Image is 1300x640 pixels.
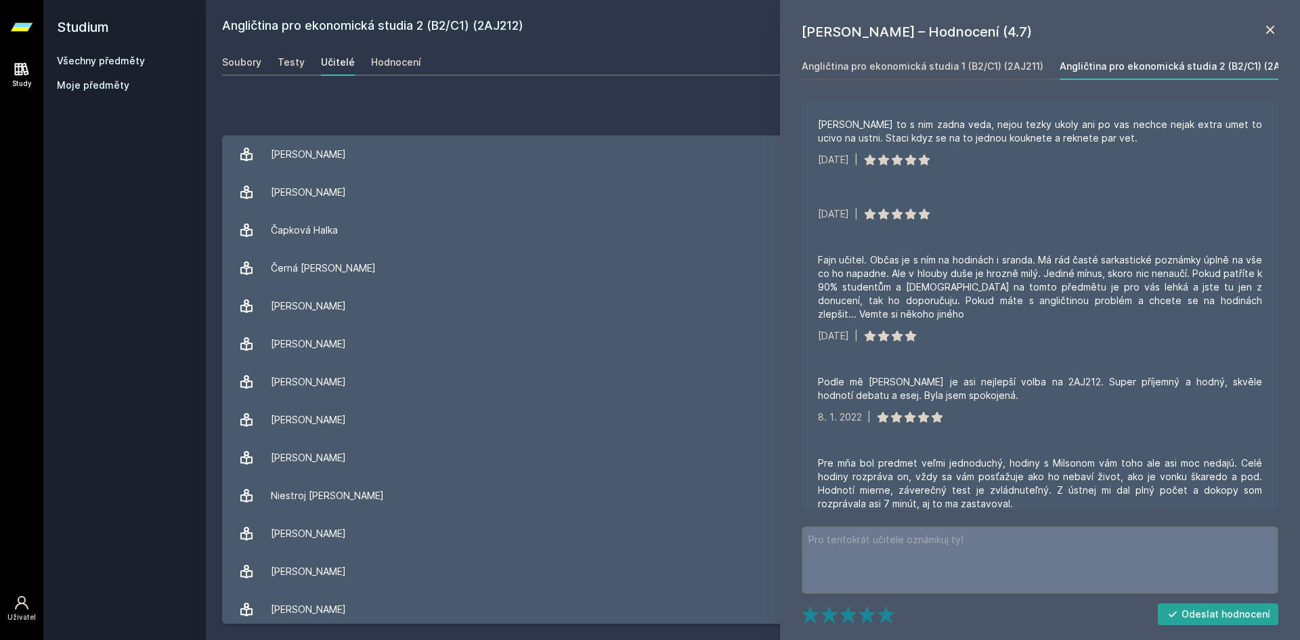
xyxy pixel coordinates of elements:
[321,56,355,69] div: Učitelé
[222,49,261,76] a: Soubory
[271,255,376,282] div: Černá [PERSON_NAME]
[222,325,1284,363] a: [PERSON_NAME] 13 hodnocení 4.5
[222,553,1284,591] a: [PERSON_NAME] 13 hodnocení 4.5
[222,439,1284,477] a: [PERSON_NAME] 11 hodnocení 4.7
[1158,603,1279,625] button: Odeslat hodnocení
[854,329,858,343] div: |
[818,253,1262,321] div: Fajn učitel. Občas je s ním na hodinách i sranda. Má rád časté sarkastické poznámky úplně na vše ...
[222,515,1284,553] a: [PERSON_NAME] 4 hodnocení 4.8
[271,482,384,509] div: Niestroj [PERSON_NAME]
[278,56,305,69] div: Testy
[271,596,346,623] div: [PERSON_NAME]
[867,410,871,424] div: |
[818,375,1262,402] div: Podle mě [PERSON_NAME] je asi nejlepší volba na 2AJ212. Super příjemný a hodný, skvěle hodnotí de...
[371,49,421,76] a: Hodnocení
[271,444,346,471] div: [PERSON_NAME]
[271,293,346,320] div: [PERSON_NAME]
[271,558,346,585] div: [PERSON_NAME]
[371,56,421,69] div: Hodnocení
[854,207,858,221] div: |
[3,54,41,95] a: Study
[222,477,1284,515] a: Niestroj [PERSON_NAME] 2 hodnocení 5.0
[222,56,261,69] div: Soubory
[3,588,41,629] a: Uživatel
[271,330,346,358] div: [PERSON_NAME]
[222,16,1132,38] h2: Angličtina pro ekonomická studia 2 (B2/C1) (2AJ212)
[854,153,858,167] div: |
[222,249,1284,287] a: Černá [PERSON_NAME] 1 hodnocení 3.0
[12,79,32,89] div: Study
[278,49,305,76] a: Testy
[222,287,1284,325] a: [PERSON_NAME] 12 hodnocení 4.9
[57,79,129,92] span: Moje předměty
[271,368,346,396] div: [PERSON_NAME]
[818,329,849,343] div: [DATE]
[222,363,1284,401] a: [PERSON_NAME] 9 hodnocení 3.9
[818,207,849,221] div: [DATE]
[271,406,346,433] div: [PERSON_NAME]
[222,211,1284,249] a: Čapková Halka 6 hodnocení 4.2
[222,401,1284,439] a: [PERSON_NAME] 7 hodnocení 4.7
[818,153,849,167] div: [DATE]
[222,591,1284,628] a: [PERSON_NAME] 6 hodnocení 5.0
[57,55,145,66] a: Všechny předměty
[222,135,1284,173] a: [PERSON_NAME] 4 hodnocení 4.8
[271,179,346,206] div: [PERSON_NAME]
[818,118,1262,145] div: [PERSON_NAME] to s nim zadna veda, nejou tezky ukoly ani po vas nechce nejak extra umet to ucivo ...
[222,173,1284,211] a: [PERSON_NAME] 1 hodnocení 5.0
[321,49,355,76] a: Učitelé
[271,520,346,547] div: [PERSON_NAME]
[818,456,1262,511] div: Pre mňa bol predmet veľmi jednoduchý, hodiny s Milsonom vám toho ale asi moc nedajú. Celé hodiny ...
[7,612,36,622] div: Uživatel
[271,141,346,168] div: [PERSON_NAME]
[271,217,338,244] div: Čapková Halka
[818,410,862,424] div: 8. 1. 2022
